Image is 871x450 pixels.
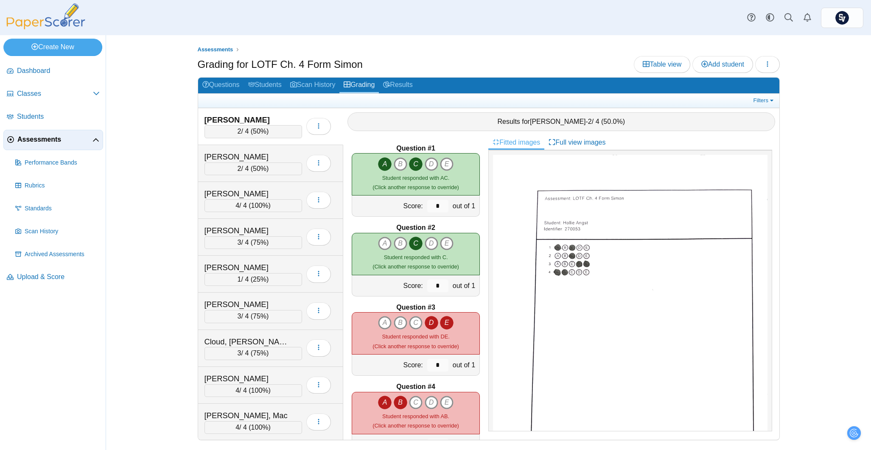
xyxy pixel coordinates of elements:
a: Add student [692,56,753,73]
span: Add student [701,61,744,68]
span: 75% [253,239,266,246]
div: Cloud, [PERSON_NAME] [204,336,289,347]
div: / 4 ( ) [204,236,302,249]
a: ps.PvyhDibHWFIxMkTk [821,8,863,28]
span: 2 [238,165,241,172]
a: Students [244,78,286,93]
i: C [409,157,423,171]
div: [PERSON_NAME] [204,151,289,162]
a: Students [3,107,103,127]
span: 75% [253,349,266,357]
span: Standards [25,204,100,213]
div: [PERSON_NAME] [204,115,289,126]
span: Dashboard [17,66,100,75]
a: Table view [634,56,690,73]
a: Upload & Score [3,267,103,288]
a: PaperScorer [3,23,88,31]
a: Rubrics [12,176,103,196]
span: Student responded with AB. [382,413,449,419]
span: 25% [253,276,266,283]
i: A [378,396,392,409]
span: [PERSON_NAME] [530,118,586,125]
div: out of 1 [451,355,479,375]
i: B [394,157,407,171]
div: [PERSON_NAME] [204,373,289,384]
a: Performance Bands [12,153,103,173]
div: [PERSON_NAME], Mac [204,410,289,421]
a: Results [379,78,417,93]
span: Performance Bands [25,159,100,167]
i: B [394,316,407,330]
span: Chris Paolelli [835,11,849,25]
div: / 4 ( ) [204,384,302,397]
a: Assessments [3,130,103,150]
span: 4 [235,202,239,209]
span: 100% [251,387,269,394]
span: 2 [588,118,592,125]
span: Classes [17,89,93,98]
i: B [394,396,407,409]
div: out of 1 [451,196,479,216]
small: (Click another response to override) [372,175,459,190]
i: D [425,237,438,250]
span: 50.0% [603,118,622,125]
a: Scan History [286,78,340,93]
a: Dashboard [3,61,103,81]
i: D [425,157,438,171]
i: B [394,237,407,250]
b: Question #4 [396,382,435,391]
h1: Grading for LOTF Ch. 4 Form Simon [198,57,363,72]
span: Archived Assessments [25,250,100,259]
i: D [425,396,438,409]
div: / 4 ( ) [204,125,302,138]
div: / 4 ( ) [204,421,302,434]
img: ps.PvyhDibHWFIxMkTk [835,11,849,25]
div: out of 1 [451,275,479,296]
span: Student responded with C. [384,254,448,260]
span: Student responded with DE. [382,333,449,340]
div: Score: [352,196,425,216]
span: Assessments [17,135,92,144]
b: Question #1 [396,144,435,153]
i: D [425,316,438,330]
span: 4 [235,424,239,431]
img: PaperScorer [3,3,88,29]
span: 50% [253,128,266,135]
small: (Click another response to override) [372,413,459,429]
a: Alerts [798,8,817,27]
small: (Click another response to override) [372,333,459,349]
span: Student responded with AC. [382,175,450,181]
i: E [440,396,454,409]
span: Assessments [198,46,233,53]
i: C [409,316,423,330]
span: 2 [238,128,241,135]
span: Table view [643,61,681,68]
i: C [409,396,423,409]
i: A [378,316,392,330]
a: Full view images [544,135,610,150]
div: / 4 ( ) [204,162,302,175]
i: E [440,316,454,330]
i: E [440,157,454,171]
a: Create New [3,39,102,56]
i: E [440,237,454,250]
span: 75% [253,313,266,320]
span: 1 [238,276,241,283]
div: / 4 ( ) [204,347,302,360]
div: Results for - / 4 ( ) [347,112,775,131]
a: Classes [3,84,103,104]
span: Upload & Score [17,272,100,282]
b: Question #2 [396,223,435,232]
div: [PERSON_NAME] [204,299,289,310]
a: Assessments [195,45,235,55]
div: Score: [352,355,425,375]
div: / 4 ( ) [204,199,302,212]
i: A [378,237,392,250]
i: A [378,157,392,171]
span: Rubrics [25,182,100,190]
div: / 4 ( ) [204,273,302,286]
span: 100% [251,202,269,209]
div: [PERSON_NAME] [204,225,289,236]
a: Scan History [12,221,103,242]
a: Fitted images [488,135,544,150]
